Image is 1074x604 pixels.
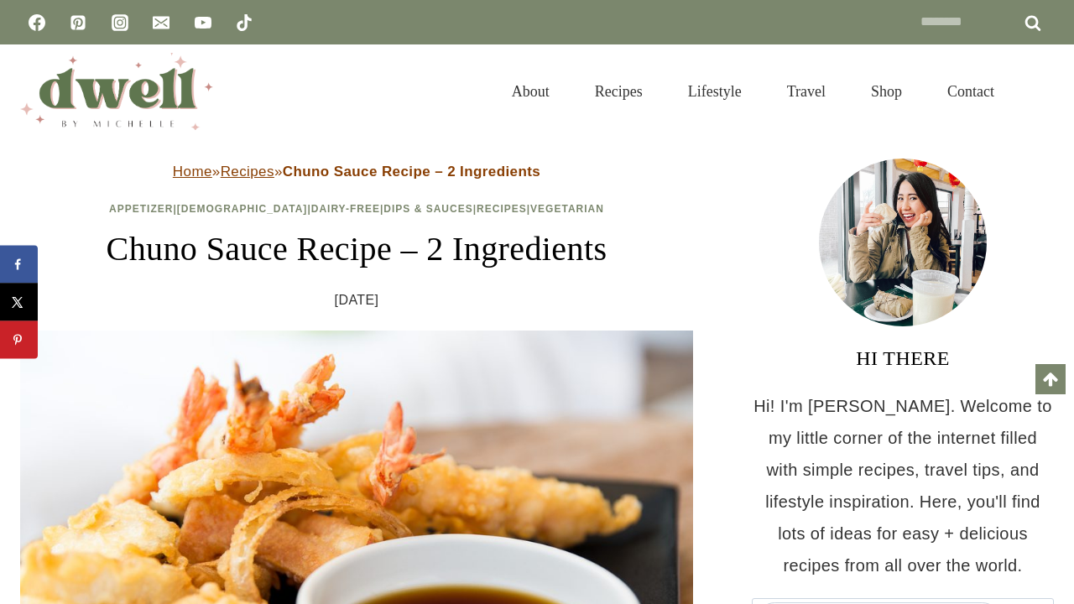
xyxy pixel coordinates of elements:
a: Recipes [477,203,527,215]
a: TikTok [227,6,261,39]
a: Instagram [103,6,137,39]
h1: Chuno Sauce Recipe – 2 Ingredients [20,224,693,274]
a: Recipes [572,62,665,121]
a: Facebook [20,6,54,39]
a: Travel [764,62,848,121]
strong: Chuno Sauce Recipe – 2 Ingredients [283,164,540,180]
p: Hi! I'm [PERSON_NAME]. Welcome to my little corner of the internet filled with simple recipes, tr... [752,390,1054,581]
span: | | | | | [109,203,604,215]
a: [DEMOGRAPHIC_DATA] [177,203,308,215]
h3: HI THERE [752,343,1054,373]
time: [DATE] [335,288,379,313]
a: YouTube [186,6,220,39]
a: Dips & Sauces [383,203,472,215]
a: About [489,62,572,121]
a: Lifestyle [665,62,764,121]
a: Home [173,164,212,180]
a: Pinterest [61,6,95,39]
a: Dairy-Free [311,203,380,215]
nav: Primary Navigation [489,62,1017,121]
a: Contact [925,62,1017,121]
a: Recipes [221,164,274,180]
a: Shop [848,62,925,121]
a: Vegetarian [530,203,604,215]
button: View Search Form [1025,77,1054,106]
a: Appetizer [109,203,173,215]
span: » » [173,164,540,180]
a: Scroll to top [1035,364,1066,394]
img: DWELL by michelle [20,53,213,130]
a: Email [144,6,178,39]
